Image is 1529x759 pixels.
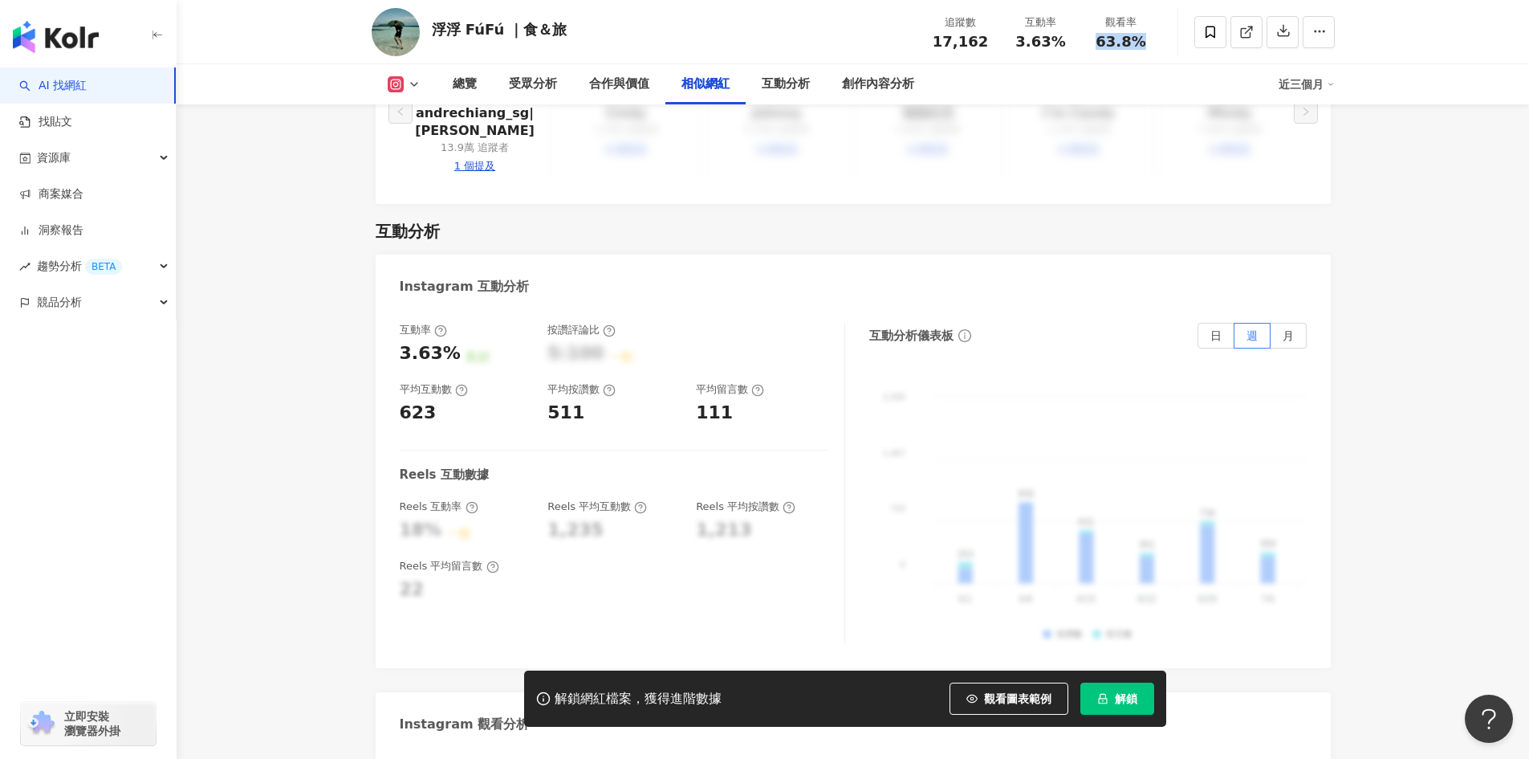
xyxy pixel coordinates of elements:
[400,341,461,366] div: 3.63%
[1283,329,1294,342] span: 月
[37,284,82,320] span: 競品分析
[950,683,1068,715] button: 觀看圖表範例
[1011,14,1072,31] div: 互動率
[1210,329,1222,342] span: 日
[413,104,538,141] a: andrechiang_sg|[PERSON_NAME]
[26,711,57,737] img: chrome extension
[19,114,72,130] a: 找貼文
[64,709,120,738] span: 立即安裝 瀏覽器外掛
[696,500,795,514] div: Reels 平均按讚數
[956,327,974,345] span: info-circle
[19,186,83,202] a: 商案媒合
[681,75,730,94] div: 相似網紅
[933,33,988,50] span: 17,162
[696,401,733,426] div: 111
[388,100,413,124] button: left
[547,382,616,397] div: 平均按讚數
[869,328,954,345] div: 互動分析儀表板
[400,401,437,426] div: 623
[762,75,810,94] div: 互動分析
[453,75,477,94] div: 總覽
[21,702,156,745] a: chrome extension立即安裝 瀏覽器外掛
[400,323,447,337] div: 互動率
[400,467,489,484] div: Reels 互動數據
[1097,693,1108,704] span: lock
[432,19,567,39] div: 浮浮 FúFú ｜食＆旅
[441,141,509,155] div: 13.9萬 追蹤者
[376,220,440,243] div: 互動分析
[400,382,468,397] div: 平均互動數
[85,259,122,275] div: BETA
[19,78,87,94] a: searchAI 找網紅
[13,21,99,53] img: logo
[1279,71,1335,97] div: 近三個月
[400,500,478,514] div: Reels 互動率
[1246,329,1258,342] span: 週
[984,692,1051,705] span: 觀看圖表範例
[696,382,764,397] div: 平均留言數
[19,261,30,272] span: rise
[1294,100,1318,124] button: right
[1115,692,1137,705] span: 解鎖
[400,559,499,573] div: Reels 平均留言數
[1091,14,1152,31] div: 觀看率
[589,75,649,94] div: 合作與價值
[1015,34,1065,50] span: 3.63%
[454,159,495,173] div: 1 個提及
[372,8,420,56] img: KOL Avatar
[842,75,914,94] div: 創作內容分析
[509,75,557,94] div: 受眾分析
[19,222,83,239] a: 洞察報告
[555,691,722,708] div: 解鎖網紅檔案，獲得進階數據
[1080,683,1154,715] button: 解鎖
[547,323,616,337] div: 按讚評論比
[37,140,71,176] span: 資源庫
[930,14,991,31] div: 追蹤數
[400,278,530,296] div: Instagram 互動分析
[547,500,647,514] div: Reels 平均互動數
[1096,34,1145,50] span: 63.8%
[37,248,122,284] span: 趨勢分析
[547,401,584,426] div: 511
